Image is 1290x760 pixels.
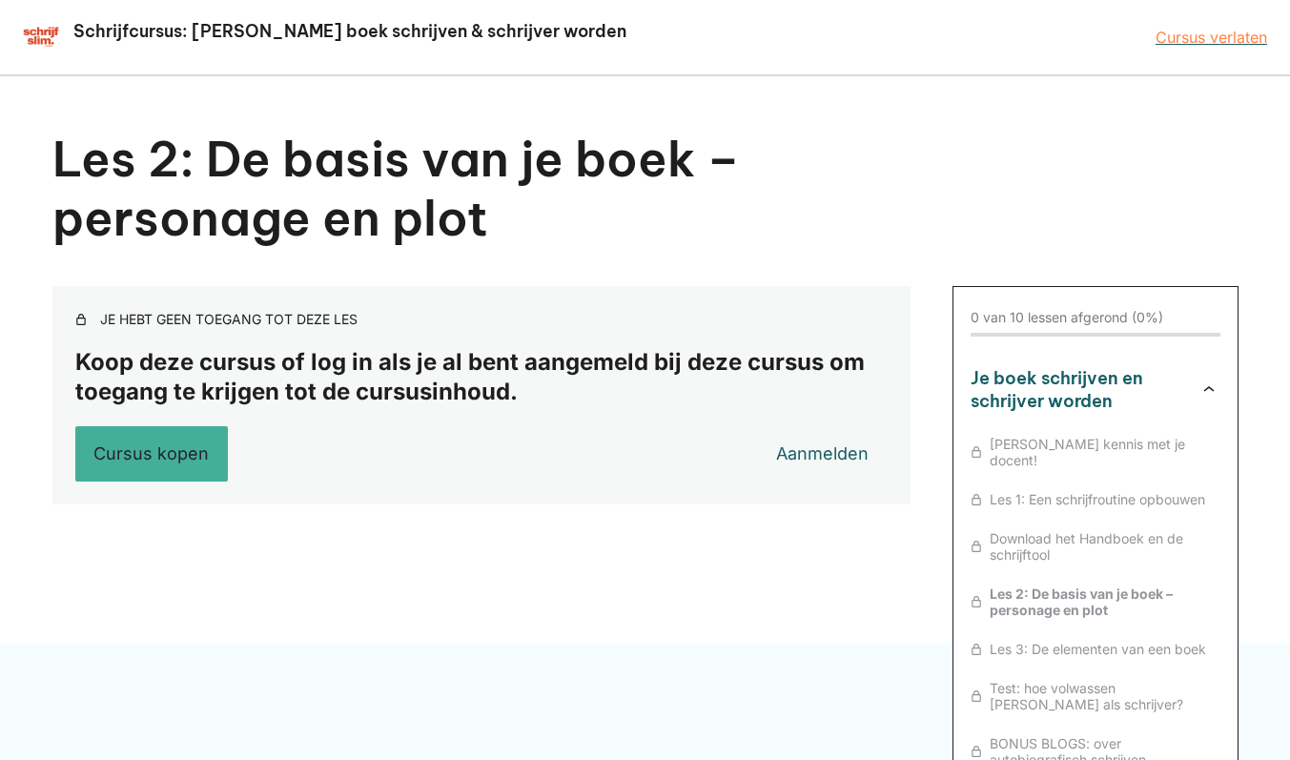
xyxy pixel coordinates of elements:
[971,530,1220,563] a: Download het Handboek en de schrijftool
[75,347,888,406] p: Koop deze cursus of log in als je al bent aangemeld bij deze cursus om toegang te krijgen tot de ...
[971,491,1220,507] a: Les 1: Een schrijfroutine opbouwen
[971,585,1220,618] a: Les 2: De basis van je boek – personage en plot
[982,641,1220,657] span: Les 3: De elementen van een boek
[23,26,60,49] img: schrijfcursus schrijfslim academy
[971,641,1220,657] a: Les 3: De elementen van een boek
[100,309,358,330] div: Je hebt geen toegang tot deze les
[982,491,1220,507] span: Les 1: Een schrijfroutine opbouwen
[757,431,888,477] a: Aanmelden
[1156,28,1267,47] a: Cursus verlaten
[971,436,1220,468] a: [PERSON_NAME] kennis met je docent!
[982,680,1220,712] span: Test: hoe volwassen [PERSON_NAME] als schrijver?
[982,436,1220,468] span: [PERSON_NAME] kennis met je docent!
[971,367,1178,413] h3: Je boek schrijven en schrijver worden
[971,680,1220,712] a: Test: hoe volwassen [PERSON_NAME] als schrijver?
[971,310,1163,326] div: 0 van 10 lessen afgerond (0%)
[75,426,229,483] a: Cursus kopen
[982,585,1220,618] span: Les 2: De basis van je boek – personage en plot
[72,21,628,43] h2: Schrijfcursus: [PERSON_NAME] boek schrijven & schrijver worden
[52,130,911,248] h1: Les 2: De basis van je boek – personage en plot
[982,530,1220,563] span: Download het Handboek en de schrijftool
[971,367,1220,413] button: Je boek schrijven en schrijver worden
